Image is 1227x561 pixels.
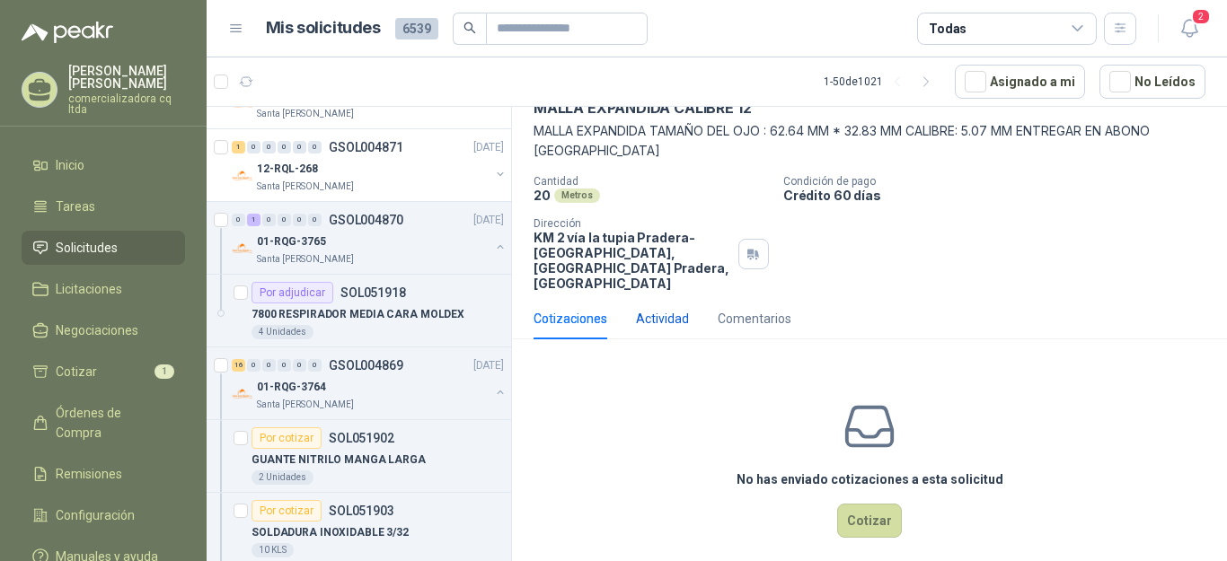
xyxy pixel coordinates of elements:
[329,141,403,153] p: GSOL004871
[266,15,381,41] h1: Mis solicitudes
[329,432,394,444] p: SOL051902
[56,362,97,381] span: Cotizar
[534,175,769,188] p: Cantidad
[252,282,333,303] div: Por adjudicar
[257,398,354,412] p: Santa [PERSON_NAME]
[278,359,291,372] div: 0
[783,188,1220,203] p: Crédito 60 días
[293,141,306,153] div: 0
[257,252,354,267] p: Santa [PERSON_NAME]
[22,498,185,532] a: Configuración
[56,238,118,258] span: Solicitudes
[929,19,967,39] div: Todas
[252,306,464,323] p: 7800 RESPIRADOR MEDIA CARA MOLDEX
[257,107,354,121] p: Santa [PERSON_NAME]
[22,457,185,491] a: Remisiones
[1099,65,1205,99] button: No Leídos
[278,214,291,226] div: 0
[1173,13,1205,45] button: 2
[252,543,294,557] div: 10 KLS
[232,165,253,187] img: Company Logo
[247,359,260,372] div: 0
[232,214,245,226] div: 0
[56,464,122,484] span: Remisiones
[257,180,354,194] p: Santa [PERSON_NAME]
[22,189,185,224] a: Tareas
[22,272,185,306] a: Licitaciones
[534,217,731,230] p: Dirección
[22,148,185,182] a: Inicio
[252,500,322,522] div: Por cotizar
[22,313,185,347] a: Negociaciones
[154,364,174,379] span: 1
[783,175,1220,188] p: Condición de pago
[340,286,406,299] p: SOL051918
[252,451,426,469] p: GUANTE NITRILO MANGA LARGA
[534,188,551,203] p: 20
[232,209,508,267] a: 0 1 0 0 0 0 GSOL004870[DATE] Company Logo01-RQG-3765Santa [PERSON_NAME]
[207,275,511,347] a: Por adjudicarSOL0519187800 RESPIRADOR MEDIA CARA MOLDEX4 Unidades
[207,420,511,493] a: Por cotizarSOL051902GUANTE NITRILO MANGA LARGA2 Unidades
[232,355,508,412] a: 16 0 0 0 0 0 GSOL004869[DATE] Company Logo01-RQG-3764Santa [PERSON_NAME]
[1191,8,1211,25] span: 2
[56,505,135,525] span: Configuración
[737,469,1003,489] h3: No has enviado cotizaciones a esta solicitud
[232,238,253,259] img: Company Logo
[56,155,84,175] span: Inicio
[68,65,185,90] p: [PERSON_NAME] [PERSON_NAME]
[463,22,476,34] span: search
[232,141,245,153] div: 1
[56,279,122,299] span: Licitaciones
[293,214,306,226] div: 0
[278,141,291,153] div: 0
[262,359,276,372] div: 0
[22,22,113,43] img: Logo peakr
[22,355,185,389] a: Cotizar1
[308,141,322,153] div: 0
[534,309,607,329] div: Cotizaciones
[329,214,403,226] p: GSOL004870
[262,214,276,226] div: 0
[824,67,940,96] div: 1 - 50 de 1021
[329,359,403,372] p: GSOL004869
[232,359,245,372] div: 16
[534,99,751,118] p: MALLA EXPANDIDA CALIBRE 12
[473,139,504,156] p: [DATE]
[554,188,600,203] div: Metros
[473,212,504,229] p: [DATE]
[56,403,168,443] span: Órdenes de Compra
[252,524,409,541] p: SOLDADURA INOXIDABLE 3/32
[534,230,731,291] p: KM 2 vía la tupia Pradera-[GEOGRAPHIC_DATA], [GEOGRAPHIC_DATA] Pradera , [GEOGRAPHIC_DATA]
[636,309,689,329] div: Actividad
[329,504,394,517] p: SOL051903
[257,379,326,396] p: 01-RQG-3764
[955,65,1085,99] button: Asignado a mi
[252,325,313,339] div: 4 Unidades
[473,357,504,374] p: [DATE]
[56,197,95,216] span: Tareas
[22,396,185,450] a: Órdenes de Compra
[252,470,313,485] div: 2 Unidades
[718,309,791,329] div: Comentarios
[308,214,322,226] div: 0
[837,504,902,538] button: Cotizar
[232,136,508,194] a: 1 0 0 0 0 0 GSOL004871[DATE] Company Logo12-RQL-268Santa [PERSON_NAME]
[257,161,318,178] p: 12-RQL-268
[395,18,438,39] span: 6539
[232,383,253,405] img: Company Logo
[247,214,260,226] div: 1
[308,359,322,372] div: 0
[56,320,138,340] span: Negociaciones
[534,121,1205,161] p: MALLA EXPANDIDA TAMAÑO DEL OJO : 62.64 MM * 32.83 MM CALIBRE: 5.07 MM ENTREGAR EN ABONO [GEOGRAPH...
[262,141,276,153] div: 0
[22,231,185,265] a: Solicitudes
[257,233,326,250] p: 01-RQG-3765
[68,93,185,115] p: comercializadora cq ltda
[252,427,322,449] div: Por cotizar
[247,141,260,153] div: 0
[293,359,306,372] div: 0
